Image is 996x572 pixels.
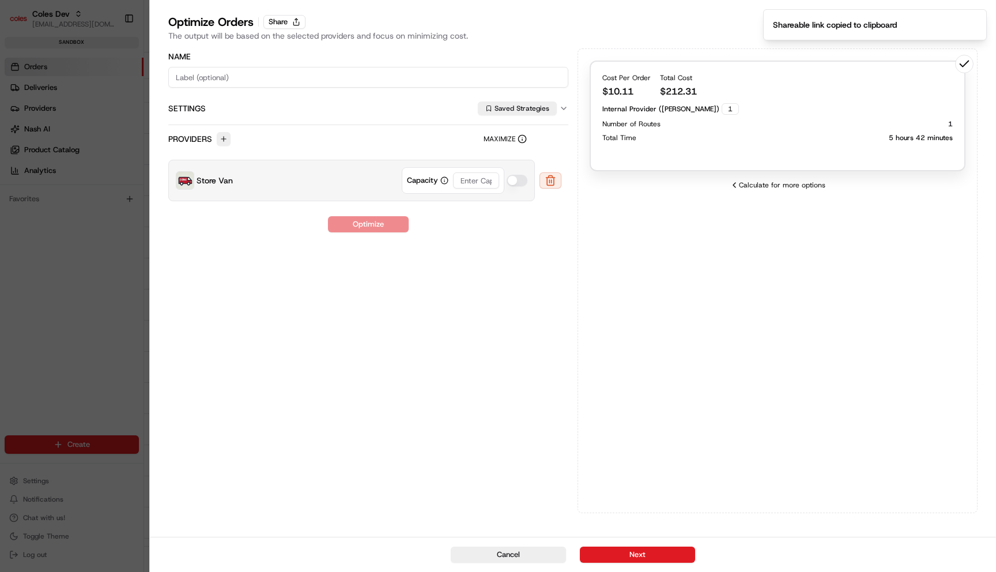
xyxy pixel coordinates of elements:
button: Next [580,547,695,563]
span: Pylon [115,195,139,204]
button: Capacity [440,176,448,185]
label: Maximize [484,134,527,144]
div: The output will be based on the selected providers and focus on minimizing cost. [168,30,978,42]
p: Cost Per Order [602,73,651,82]
button: Share [263,15,305,29]
p: Welcome 👋 [12,46,210,65]
a: 💻API Documentation [93,163,190,183]
div: Shareable link copied to clipboard [773,19,897,31]
button: Cancel [451,547,566,563]
img: Nash [12,12,35,35]
button: SettingsSaved Strategies [168,92,568,125]
p: Total Cost [660,73,697,82]
p: 1 [948,119,953,129]
label: Capacity [407,175,448,186]
a: Powered byPylon [81,195,139,204]
p: 5 hours 42 minutes [889,133,953,142]
div: Optimize Orders [168,14,254,30]
button: Start new chat [196,114,210,127]
p: $ 10.11 [602,85,651,99]
label: Name [168,51,191,62]
img: 1736555255976-a54dd68f-1ca7-489b-9aae-adbdc363a1c4 [12,110,32,131]
label: Settings [168,103,476,114]
div: 💻 [97,168,107,178]
p: Number of Routes [602,119,661,129]
input: Clear [30,74,190,86]
div: 1 [722,103,739,115]
input: Enter Capacity [453,172,499,189]
div: Calculate for more options [590,180,965,190]
span: Knowledge Base [23,167,88,179]
label: Providers [168,133,212,145]
a: 📗Knowledge Base [7,163,93,183]
div: Start new chat [39,110,189,122]
span: API Documentation [109,167,185,179]
button: Saved Strategies [478,101,557,115]
div: 📗 [12,168,21,178]
p: Total Time [602,133,636,142]
input: Label (optional) [168,67,568,88]
div: Internal Provider ([PERSON_NAME]) [602,103,739,115]
span: Store Van [197,175,233,186]
img: Store Van [176,172,194,189]
div: We're available if you need us! [39,122,146,131]
button: Store VanStore Van [176,171,233,190]
p: $ 212.31 [660,85,697,99]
